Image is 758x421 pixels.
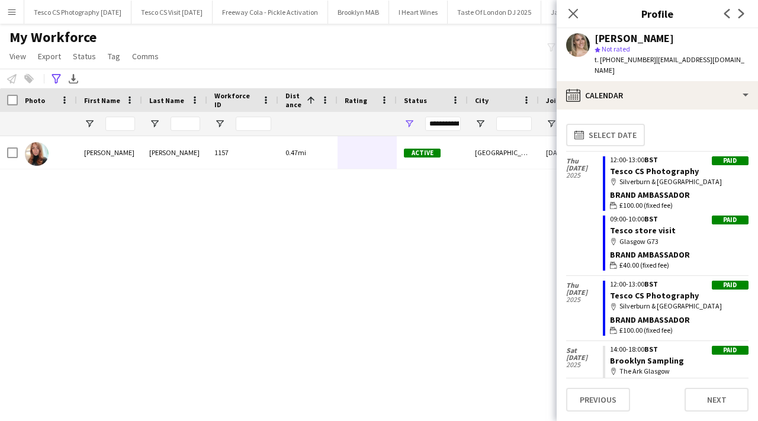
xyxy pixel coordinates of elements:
[644,279,658,288] span: BST
[644,345,658,353] span: BST
[214,91,257,109] span: Workforce ID
[171,117,200,131] input: Last Name Filter Input
[328,1,389,24] button: Brooklyn MAB
[712,156,749,165] div: Paid
[25,96,45,105] span: Photo
[566,388,630,412] button: Previous
[566,158,603,165] span: Thu
[33,49,66,64] a: Export
[546,118,557,129] button: Open Filter Menu
[66,72,81,86] app-action-btn: Export XLSX
[610,281,749,288] div: 12:00-13:00
[149,118,160,129] button: Open Filter Menu
[644,214,658,223] span: BST
[566,347,603,354] span: Sat
[610,156,749,163] div: 12:00-13:00
[557,6,758,21] h3: Profile
[285,148,306,157] span: 0.47mi
[236,117,271,131] input: Workforce ID Filter Input
[496,117,532,131] input: City Filter Input
[9,51,26,62] span: View
[475,96,489,105] span: City
[149,96,184,105] span: Last Name
[404,118,415,129] button: Open Filter Menu
[712,216,749,224] div: Paid
[566,296,603,303] span: 2025
[108,51,120,62] span: Tag
[610,176,749,187] div: Silverburn & [GEOGRAPHIC_DATA]
[610,290,699,301] a: Tesco CS Photography
[214,118,225,129] button: Open Filter Menu
[105,117,135,131] input: First Name Filter Input
[610,301,749,311] div: Silverburn & [GEOGRAPHIC_DATA]
[546,96,569,105] span: Joined
[610,216,749,223] div: 09:00-10:00
[566,289,603,296] span: [DATE]
[685,388,749,412] button: Next
[610,366,749,377] div: The Ark Glasgow
[84,96,120,105] span: First Name
[712,346,749,355] div: Paid
[24,1,131,24] button: Tesco CS Photography [DATE]
[619,260,669,271] span: £40.00 (fixed fee)
[285,91,302,109] span: Distance
[49,72,63,86] app-action-btn: Advanced filters
[541,1,618,24] button: Jam Van Tour 2025
[566,172,603,179] span: 2025
[142,136,207,169] div: [PERSON_NAME]
[619,200,673,211] span: £100.00 (fixed fee)
[5,49,31,64] a: View
[610,225,676,236] a: Tesco store visit
[595,55,656,64] span: t. [PHONE_NUMBER]
[213,1,328,24] button: Freeway Cola - Pickle Activation
[103,49,125,64] a: Tag
[345,96,367,105] span: Rating
[131,1,213,24] button: Tesco CS Visit [DATE]
[404,96,427,105] span: Status
[404,149,441,158] span: Active
[207,136,278,169] div: 1157
[602,44,630,53] span: Not rated
[712,281,749,290] div: Paid
[566,361,603,368] span: 2025
[38,51,61,62] span: Export
[539,136,610,169] div: [DATE]
[389,1,448,24] button: I Heart Wines
[127,49,163,64] a: Comms
[132,51,159,62] span: Comms
[9,28,97,46] span: My Workforce
[566,165,603,172] span: [DATE]
[77,136,142,169] div: [PERSON_NAME]
[610,166,699,176] a: Tesco CS Photography
[610,236,749,247] div: Glasgow G73
[644,155,658,164] span: BST
[595,33,674,44] div: [PERSON_NAME]
[610,189,749,200] div: Brand Ambassador
[610,249,749,260] div: Brand Ambassador
[595,55,744,75] span: | [EMAIL_ADDRESS][DOMAIN_NAME]
[610,346,749,353] div: 14:00-18:00
[610,314,749,325] div: Brand Ambassador
[468,136,539,169] div: [GEOGRAPHIC_DATA]
[73,51,96,62] span: Status
[448,1,541,24] button: Taste Of London DJ 2025
[557,81,758,110] div: Calendar
[610,355,684,366] a: Brooklyn Sampling
[84,118,95,129] button: Open Filter Menu
[566,124,645,146] button: Select date
[475,118,486,129] button: Open Filter Menu
[25,142,49,166] img: Kelly McShane
[619,325,673,336] span: £100.00 (fixed fee)
[566,354,603,361] span: [DATE]
[68,49,101,64] a: Status
[566,282,603,289] span: Thu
